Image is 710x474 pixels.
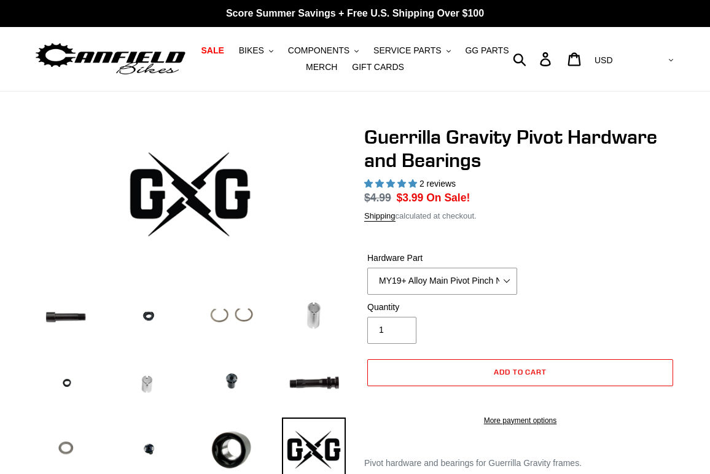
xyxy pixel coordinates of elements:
span: GIFT CARDS [352,62,404,72]
img: Canfield Bikes [34,40,187,79]
img: Load image into Gallery viewer, Guerrilla Gravity Pivot Hardware and Bearings [282,351,346,414]
img: Load image into Gallery viewer, Guerrilla Gravity Pivot Hardware and Bearings [199,351,263,414]
img: Load image into Gallery viewer, Guerrilla Gravity Pivot Hardware and Bearings [117,283,181,347]
img: Load image into Gallery viewer, Guerrilla Gravity Pivot Hardware and Bearings [34,283,98,347]
span: $3.99 [397,192,424,204]
img: Load image into Gallery viewer, Guerrilla Gravity Pivot Hardware and Bearings [34,351,98,414]
span: 2 reviews [419,179,456,188]
a: MERCH [300,59,343,76]
p: Pivot hardware and bearings for Guerrilla Gravity frames. [364,457,676,470]
label: Hardware Part [367,252,517,265]
s: $4.99 [364,192,391,204]
img: Load image into Gallery viewer, Guerrilla Gravity Pivot Hardware and Bearings [117,351,181,414]
span: MERCH [306,62,337,72]
div: calculated at checkout. [364,210,676,222]
span: 5.00 stars [364,179,419,188]
span: SERVICE PARTS [373,45,441,56]
img: Load image into Gallery viewer, Guerrilla Gravity Pivot Hardware and Bearings [199,283,263,347]
a: GG PARTS [459,42,515,59]
h1: Guerrilla Gravity Pivot Hardware and Bearings [364,125,676,173]
span: SALE [201,45,224,56]
a: Shipping [364,211,396,222]
button: BIKES [233,42,279,59]
button: SERVICE PARTS [367,42,456,59]
span: On Sale! [426,190,470,206]
a: GIFT CARDS [346,59,410,76]
a: More payment options [367,415,673,426]
span: BIKES [239,45,264,56]
img: Load image into Gallery viewer, Guerrilla Gravity Pivot Hardware and Bearings [282,283,346,347]
span: COMPONENTS [288,45,349,56]
label: Quantity [367,301,517,314]
button: Add to cart [367,359,673,386]
span: GG PARTS [465,45,509,56]
a: SALE [195,42,230,59]
span: Add to cart [494,367,547,376]
button: COMPONENTS [282,42,365,59]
